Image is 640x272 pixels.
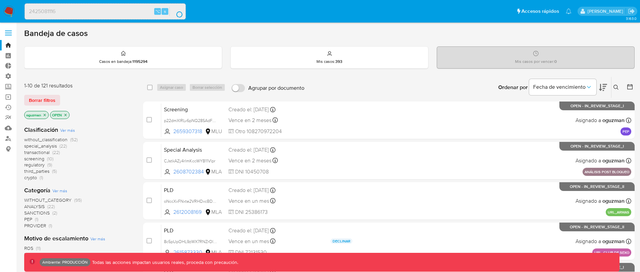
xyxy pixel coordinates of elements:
a: Salir [628,8,635,15]
p: Ambiente: PRODUCCIÓN [42,261,88,264]
span: s [164,8,166,14]
button: search-icon [169,7,183,16]
a: Notificaciones [566,8,571,14]
p: Todas las acciones impactan usuarios reales, proceda con precaución. [90,259,238,266]
span: ⌥ [155,8,160,14]
input: Buscar usuario o caso... [25,7,185,16]
span: Accesos rápidos [521,8,559,15]
p: omar.guzman@mercadolibre.com.co [588,8,626,14]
